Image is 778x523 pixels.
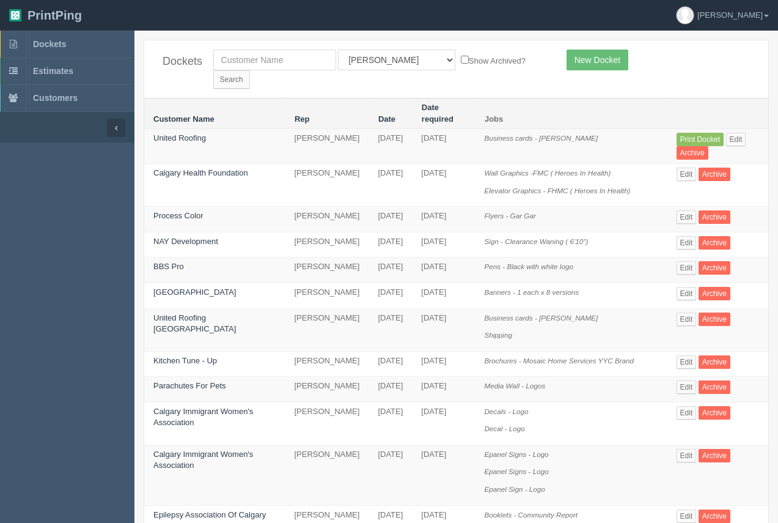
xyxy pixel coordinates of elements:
a: Print Docket [677,133,724,146]
td: [PERSON_NAME] [285,164,369,207]
td: [DATE] [369,377,412,402]
td: [DATE] [369,207,412,232]
td: [PERSON_NAME] [285,283,369,308]
i: Decals - Logo [484,407,528,415]
a: Parachutes For Pets [153,381,226,390]
a: Archive [699,236,730,250]
a: New Docket [567,50,628,70]
a: Archive [699,261,730,275]
a: Archive [699,406,730,420]
td: [DATE] [369,402,412,445]
i: Sign - Clearance Waning ( 6'10") [484,237,588,245]
input: Customer Name [213,50,336,70]
td: [PERSON_NAME] [285,402,369,445]
td: [DATE] [412,402,475,445]
a: Edit [677,406,697,420]
a: Date [378,114,395,124]
i: Shipping [484,331,512,339]
input: Search [213,70,250,89]
a: Archive [699,313,730,326]
a: Archive [699,210,730,224]
a: Process Color [153,211,204,220]
i: Decal - Logo [484,425,524,432]
a: Edit [677,355,697,369]
td: [PERSON_NAME] [285,377,369,402]
td: [DATE] [412,308,475,351]
a: Edit [677,210,697,224]
span: Estimates [33,66,73,76]
a: Rep [295,114,310,124]
a: Edit [677,236,697,250]
td: [DATE] [369,129,412,164]
a: Archive [699,287,730,300]
td: [DATE] [412,377,475,402]
a: Edit [677,510,697,523]
td: [DATE] [412,232,475,258]
img: logo-3e63b451c926e2ac314895c53de4908e5d424f24456219fb08d385ab2e579770.png [9,9,21,21]
td: [PERSON_NAME] [285,445,369,505]
a: Calgary Health Foundation [153,168,248,177]
a: Edit [677,287,697,300]
span: Customers [33,93,78,103]
a: Edit [677,261,697,275]
label: Show Archived? [461,53,526,67]
td: [DATE] [369,258,412,283]
i: Epanel Signs - Logo [484,450,548,458]
a: Edit [677,168,697,181]
td: [PERSON_NAME] [285,207,369,232]
td: [DATE] [369,283,412,308]
td: [PERSON_NAME] [285,129,369,164]
a: NAY Development [153,237,218,246]
i: Elevator Graphics - FHMC ( Heroes In Health) [484,187,630,195]
td: [DATE] [412,207,475,232]
td: [DATE] [369,445,412,505]
th: Jobs [475,98,667,129]
i: Booklets - Community Report [484,511,578,519]
a: [GEOGRAPHIC_DATA] [153,287,236,297]
td: [PERSON_NAME] [285,308,369,351]
h4: Dockets [163,56,195,68]
td: [DATE] [412,445,475,505]
a: Epilepsy Association Of Calgary [153,510,266,519]
td: [DATE] [369,308,412,351]
i: Brochures - Mosaic Home Services YYC Brand [484,357,634,365]
i: Flyers - Gar Gar [484,212,535,220]
a: United Roofing [153,133,206,143]
a: Archive [699,449,730,462]
input: Show Archived? [461,56,469,64]
a: Customer Name [153,114,215,124]
a: BBS Pro [153,262,184,271]
i: Media Wall - Logos [484,382,545,390]
a: Archive [699,380,730,394]
td: [DATE] [412,129,475,164]
i: Wall Graphics -FMC ( Heroes In Health) [484,169,611,177]
i: Business cards - [PERSON_NAME] [484,314,598,322]
a: Edit [677,449,697,462]
td: [DATE] [369,351,412,377]
a: Calgary Immigrant Women's Association [153,450,253,470]
a: Archive [677,146,708,160]
i: Banners - 1 each x 8 versions [484,288,579,296]
td: [DATE] [412,283,475,308]
i: Business cards - [PERSON_NAME] [484,134,598,142]
i: Epanel Sign - Logo [484,485,545,493]
td: [PERSON_NAME] [285,258,369,283]
a: United Roofing [GEOGRAPHIC_DATA] [153,313,236,334]
td: [DATE] [412,351,475,377]
td: [PERSON_NAME] [285,351,369,377]
td: [DATE] [412,258,475,283]
td: [DATE] [412,164,475,207]
i: Epanel Signs - Logo [484,467,548,475]
a: Edit [726,133,746,146]
td: [DATE] [369,232,412,258]
a: Kitchen Tune - Up [153,356,217,365]
a: Edit [677,313,697,326]
td: [PERSON_NAME] [285,232,369,258]
a: Date required [422,103,453,124]
a: Calgary Immigrant Women's Association [153,407,253,428]
img: avatar_default-7531ab5dedf162e01f1e0bb0964e6a185e93c5c22dfe317fb01d7f8cd2b1632c.jpg [677,7,694,24]
a: Archive [699,355,730,369]
a: Archive [699,168,730,181]
i: Pens - Black with white logo [484,262,573,270]
a: Archive [699,510,730,523]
